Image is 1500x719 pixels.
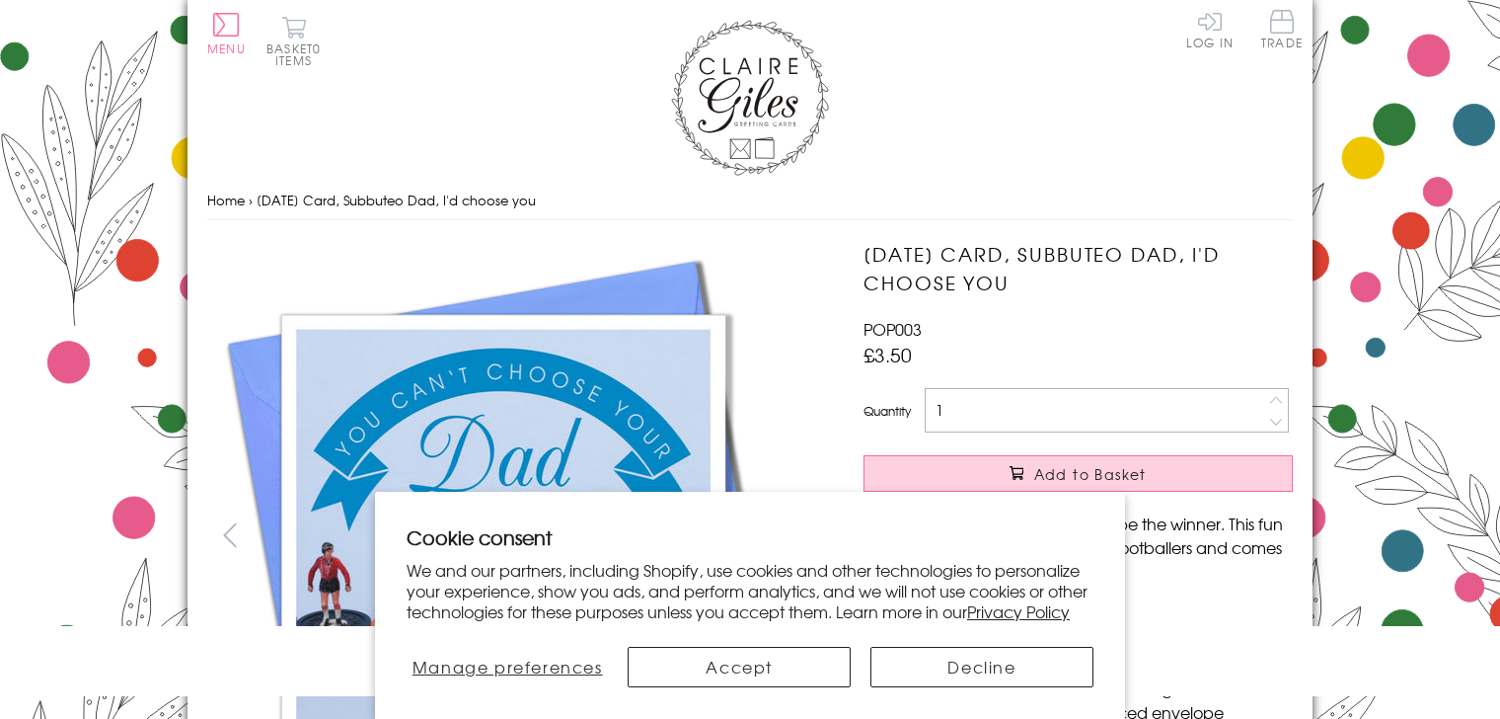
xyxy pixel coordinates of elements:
button: Accept [628,647,851,687]
span: [DATE] Card, Subbuteo Dad, I'd choose you [257,191,536,209]
span: Manage preferences [412,655,603,679]
span: › [249,191,253,209]
span: £3.50 [863,341,912,368]
a: Home [207,191,245,209]
h2: Cookie consent [407,523,1093,551]
button: Add to Basket [863,455,1293,492]
span: Trade [1261,10,1303,48]
label: Quantity [863,402,911,420]
span: Add to Basket [1034,464,1147,484]
button: prev [207,513,252,557]
img: Claire Giles Greetings Cards [671,20,829,176]
span: Menu [207,40,246,57]
button: Menu [207,13,246,54]
a: Trade [1261,10,1303,52]
span: POP003 [863,317,922,341]
button: Manage preferences [407,647,608,687]
a: Log In [1186,10,1234,48]
p: We and our partners, including Shopify, use cookies and other technologies to personalize your ex... [407,560,1093,621]
span: 0 items [275,40,321,69]
nav: breadcrumbs [207,181,1293,221]
a: Privacy Policy [967,599,1070,623]
h1: [DATE] Card, Subbuteo Dad, I'd choose you [863,240,1293,297]
button: Basket0 items [266,16,321,66]
button: Decline [870,647,1093,687]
